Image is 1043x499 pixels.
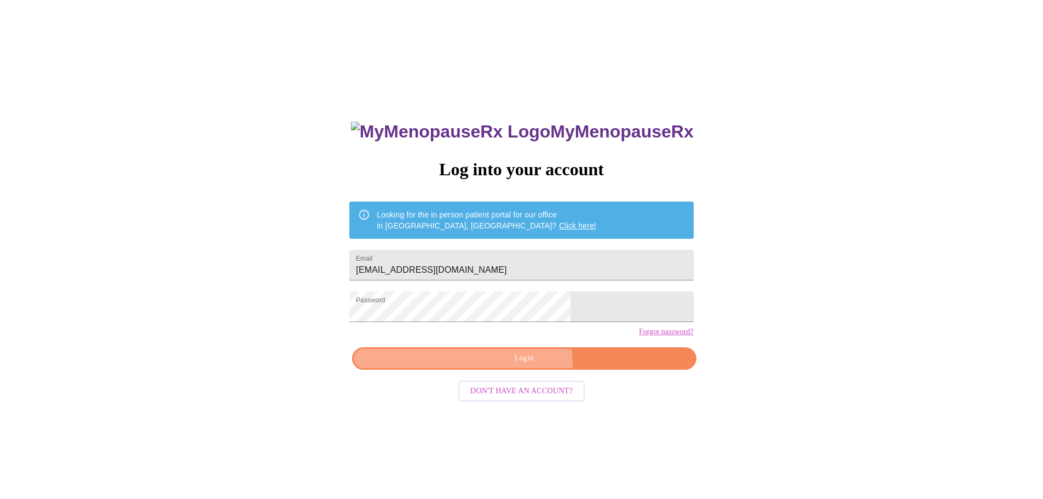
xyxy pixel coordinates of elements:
[456,386,587,395] a: Don't have an account?
[458,381,585,402] button: Don't have an account?
[365,352,683,365] span: Login
[639,328,694,336] a: Forgot password?
[470,385,573,398] span: Don't have an account?
[349,159,693,180] h3: Log into your account
[352,347,696,370] button: Login
[351,122,550,142] img: MyMenopauseRx Logo
[377,205,596,236] div: Looking for the in person patient portal for our office in [GEOGRAPHIC_DATA], [GEOGRAPHIC_DATA]?
[351,122,694,142] h3: MyMenopauseRx
[559,221,596,230] a: Click here!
